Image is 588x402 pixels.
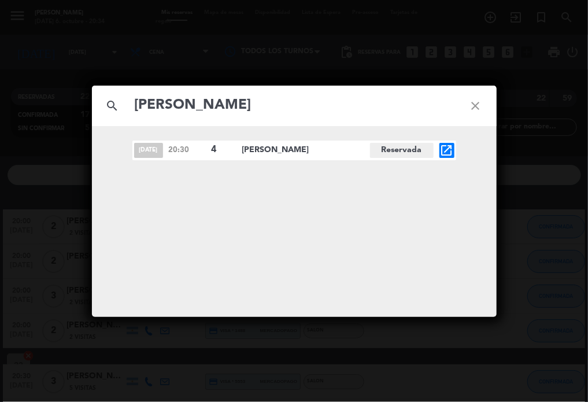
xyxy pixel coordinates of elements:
span: [PERSON_NAME] [242,143,370,157]
span: Reservada [370,143,434,158]
i: close [455,85,497,127]
i: open_in_new [440,143,454,157]
span: 4 [212,142,232,157]
span: [DATE] [134,143,163,158]
span: 20:30 [169,144,206,156]
i: search [92,85,134,127]
input: Buscar reservas [134,94,455,117]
